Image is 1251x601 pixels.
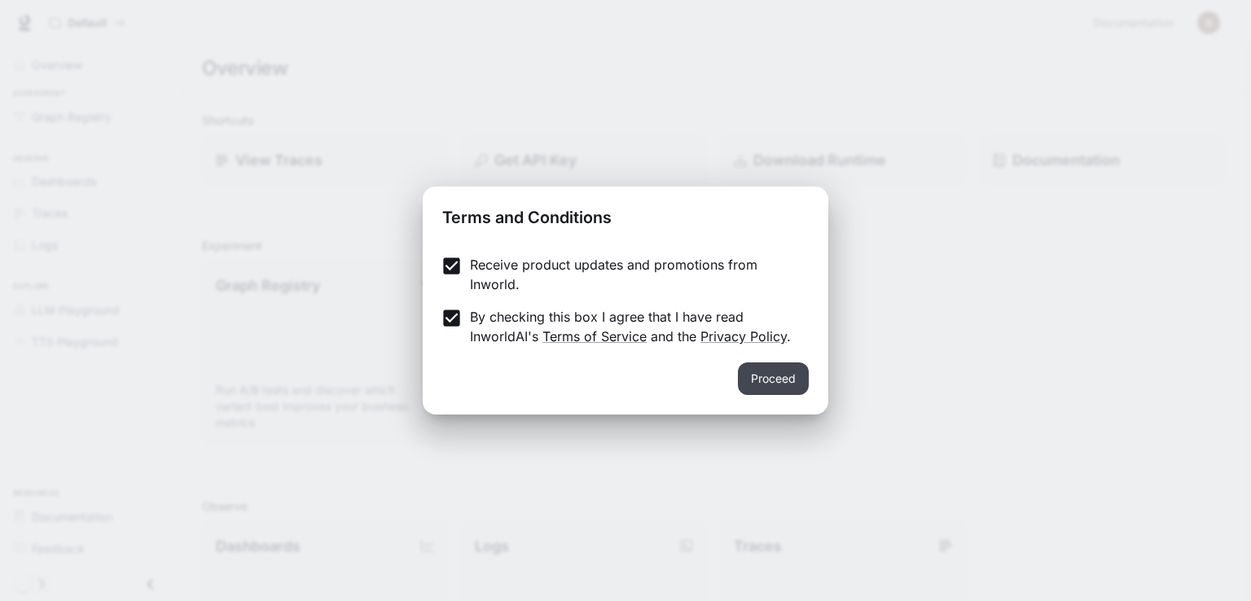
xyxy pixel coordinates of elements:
[700,328,787,344] a: Privacy Policy
[470,307,796,346] p: By checking this box I agree that I have read InworldAI's and the .
[738,362,809,395] button: Proceed
[423,186,828,242] h2: Terms and Conditions
[470,255,796,294] p: Receive product updates and promotions from Inworld.
[542,328,647,344] a: Terms of Service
